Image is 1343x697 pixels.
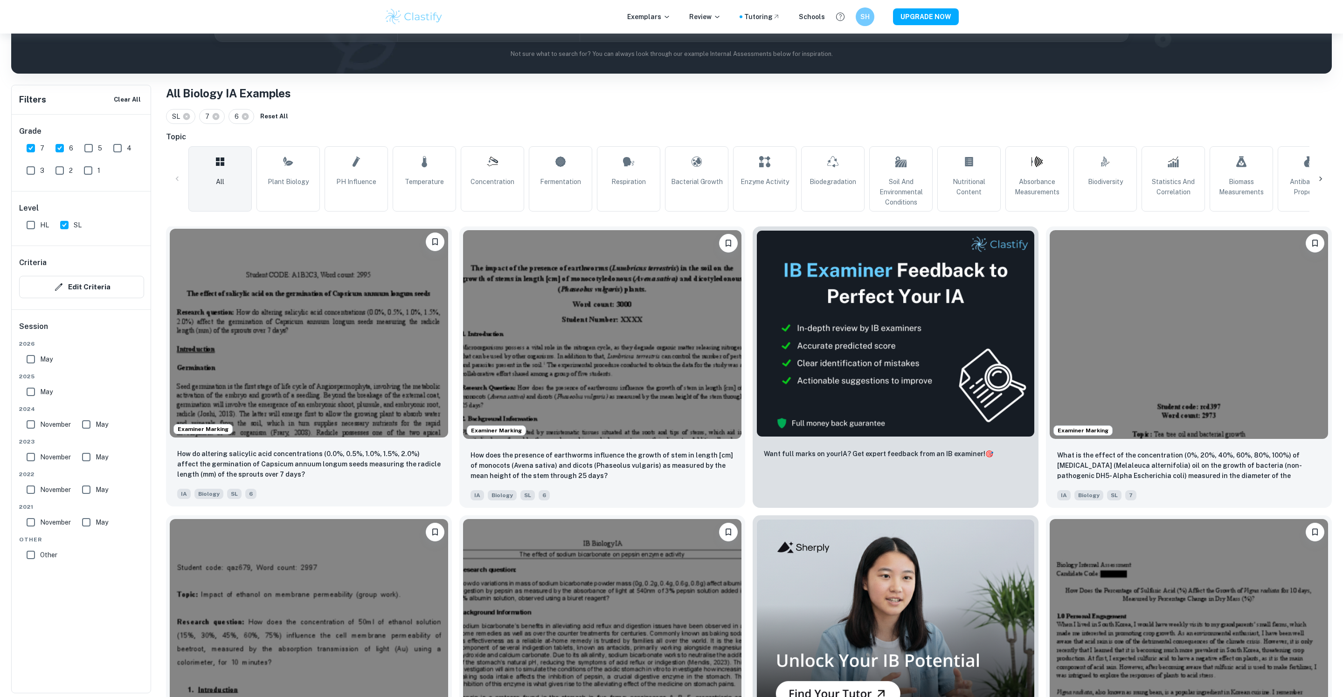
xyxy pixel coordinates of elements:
[611,177,646,187] span: Respiration
[40,165,44,176] span: 3
[258,109,291,123] button: Reset All
[540,177,581,187] span: Fermentation
[627,12,671,22] p: Exemplars
[941,177,997,197] span: Nutritional Content
[69,165,73,176] span: 2
[19,470,144,478] span: 2022
[741,177,789,187] span: Enzyme Activity
[205,111,214,122] span: 7
[1054,426,1112,435] span: Examiner Marking
[1282,177,1337,197] span: Antibacterial Properties
[405,177,444,187] span: Temperature
[860,12,871,22] h6: SH
[1306,234,1324,253] button: Bookmark
[96,452,108,462] span: May
[19,93,46,106] h6: Filters
[467,426,526,435] span: Examiner Marking
[1146,177,1201,197] span: Statistics and Correlation
[1107,490,1121,500] span: SL
[471,177,514,187] span: Concentration
[19,372,144,381] span: 2025
[471,450,734,481] p: How does the presence of earthworms influence the growth of stem in length [cm] of monocots (Aven...
[19,257,47,268] h6: Criteria
[40,517,71,527] span: November
[98,143,102,153] span: 5
[166,226,452,508] a: Examiner MarkingBookmarkHow do altering salicylic acid concentrations (0.0%, 0.5%, 1.0%, 1.5%, 2....
[520,490,535,500] span: SL
[1057,450,1321,482] p: What is the effect of the concentration (0%, 20%, 40%, 60%, 80%, 100%) of tea tree (Melaleuca alt...
[97,165,100,176] span: 1
[40,550,57,560] span: Other
[19,276,144,298] button: Edit Criteria
[893,8,959,25] button: UPGRADE NOW
[170,229,448,437] img: Biology IA example thumbnail: How do altering salicylic acid concentra
[19,340,144,348] span: 2026
[19,405,144,413] span: 2024
[459,226,745,508] a: Examiner MarkingBookmarkHow does the presence of earthworms influence the growth of stem in lengt...
[177,449,441,479] p: How do altering salicylic acid concentrations (0.0%, 0.5%, 1.0%, 1.5%, 2.0%) affect the germinati...
[245,489,256,499] span: 6
[172,111,184,122] span: SL
[111,93,143,107] button: Clear All
[1050,230,1328,439] img: Biology IA example thumbnail: What is the effect of the concentration
[96,419,108,430] span: May
[1088,177,1123,187] span: Biodiversity
[40,354,53,364] span: May
[199,109,225,124] div: 7
[19,126,144,137] h6: Grade
[40,452,71,462] span: November
[426,523,444,541] button: Bookmark
[228,109,254,124] div: 6
[40,485,71,495] span: November
[689,12,721,22] p: Review
[1125,490,1136,500] span: 7
[719,234,738,253] button: Bookmark
[40,143,44,153] span: 7
[985,450,993,458] span: 🎯
[194,489,223,499] span: Biology
[1057,490,1071,500] span: IA
[227,489,242,499] span: SL
[539,490,550,500] span: 6
[799,12,825,22] a: Schools
[1010,177,1065,197] span: Absorbance Measurements
[235,111,243,122] span: 6
[69,143,73,153] span: 6
[336,177,376,187] span: pH Influence
[177,489,191,499] span: IA
[810,177,856,187] span: Biodegradation
[74,220,82,230] span: SL
[384,7,443,26] img: Clastify logo
[40,220,49,230] span: HL
[1074,490,1103,500] span: Biology
[19,49,1324,59] p: Not sure what to search for? You can always look through our example Internal Assessments below f...
[216,177,224,187] span: All
[96,485,108,495] span: May
[19,321,144,340] h6: Session
[832,9,848,25] button: Help and Feedback
[764,449,993,459] p: Want full marks on your IA ? Get expert feedback from an IB examiner!
[19,535,144,544] span: Other
[1214,177,1269,197] span: Biomass Measurements
[856,7,874,26] button: SH
[463,230,741,439] img: Biology IA example thumbnail: How does the presence of earthworms infl
[96,517,108,527] span: May
[268,177,309,187] span: Plant Biology
[756,230,1035,437] img: Thumbnail
[166,131,1332,143] h6: Topic
[174,425,232,433] span: Examiner Marking
[873,177,928,207] span: Soil and Environmental Conditions
[744,12,780,22] a: Tutoring
[40,419,71,430] span: November
[166,85,1332,102] h1: All Biology IA Examples
[1306,523,1324,541] button: Bookmark
[488,490,517,500] span: Biology
[40,387,53,397] span: May
[471,490,484,500] span: IA
[1046,226,1332,508] a: Examiner MarkingBookmarkWhat is the effect of the concentration (0%, 20%, 40%, 60%, 80%, 100%) of...
[426,232,444,251] button: Bookmark
[19,203,144,214] h6: Level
